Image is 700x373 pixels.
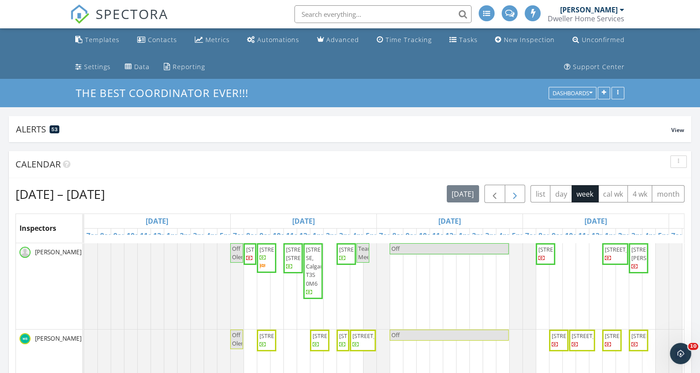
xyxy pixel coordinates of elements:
[603,229,623,243] a: 1pm
[652,185,685,202] button: month
[33,248,83,256] span: [PERSON_NAME]
[339,332,389,340] span: [STREET_ADDRESS]
[656,229,676,243] a: 5pm
[259,332,309,340] span: [STREET_ADDRESS]
[160,59,209,75] a: Reporting
[445,32,481,48] a: Tasks
[627,185,652,202] button: 4 wk
[572,332,621,340] span: [STREET_ADDRESS]
[148,35,177,44] div: Contacts
[560,5,618,14] div: [PERSON_NAME]
[124,229,148,243] a: 10am
[324,229,344,243] a: 2pm
[16,123,671,135] div: Alerts
[443,229,467,243] a: 12pm
[364,229,383,243] a: 5pm
[284,229,308,243] a: 11am
[352,332,402,340] span: [STREET_ADDRESS]
[430,229,454,243] a: 11am
[573,62,625,71] div: Support Center
[290,214,317,228] a: Go to September 29, 2025
[391,331,400,339] span: Off
[70,12,168,31] a: SPECTORA
[496,229,516,243] a: 4pm
[523,229,543,243] a: 7am
[164,229,184,243] a: 1pm
[306,245,356,288] span: [STREET_ADDRESS] SE, Calgary T3S 0M6
[552,332,601,340] span: [STREET_ADDRESS]
[553,90,592,97] div: Dashboards
[504,35,555,44] div: New Inspection
[403,229,423,243] a: 9am
[598,185,628,202] button: cal wk
[246,245,296,253] span: [STREET_ADDRESS]
[232,245,248,261] span: Off Olena
[337,229,357,243] a: 3pm
[670,343,691,364] iframe: Intercom live chat
[19,247,31,258] img: default-user-f0147aede5fd5fa78ca7ade42f37bd4542148d508eef1c3d3ea960f66861d68b.jpg
[549,87,596,100] button: Dashboards
[538,245,588,253] span: [STREET_ADDRESS]
[72,59,114,75] a: Settings
[294,5,472,23] input: Search everything...
[205,35,230,44] div: Metrics
[204,229,224,243] a: 4pm
[390,229,410,243] a: 8am
[582,35,625,44] div: Unconfirmed
[286,245,336,262] span: [STREET_ADDRESS] [STREET_ADDRESS]
[259,245,309,253] span: [STREET_ADDRESS]
[373,32,435,48] a: Time Tracking
[484,185,505,203] button: Previous
[15,158,61,170] span: Calendar
[548,14,624,23] div: Dweller Home Services
[231,229,251,243] a: 7am
[631,332,681,340] span: [STREET_ADDRESS]
[134,62,150,71] div: Data
[85,35,120,44] div: Templates
[391,245,400,253] span: Off
[232,331,248,347] span: Off Olena
[671,126,684,134] span: View
[339,245,389,253] span: [STREET_ADDRESS]
[111,229,131,243] a: 9am
[642,229,662,243] a: 4pm
[143,214,170,228] a: Go to September 28, 2025
[530,185,550,202] button: list
[505,185,526,203] button: Next
[629,229,649,243] a: 3pm
[582,214,609,228] a: Go to October 1, 2025
[470,229,490,243] a: 2pm
[569,32,628,48] a: Unconfirmed
[550,185,572,202] button: day
[19,333,31,344] img: 1.jpg
[178,229,197,243] a: 2pm
[386,35,432,44] div: Time Tracking
[191,229,211,243] a: 3pm
[436,214,463,228] a: Go to September 30, 2025
[313,32,363,48] a: Advanced
[51,126,58,132] span: 53
[561,59,628,75] a: Support Center
[33,334,83,343] span: [PERSON_NAME]
[536,229,556,243] a: 8am
[483,229,503,243] a: 3pm
[257,35,299,44] div: Automations
[417,229,441,243] a: 10am
[15,185,105,203] h2: [DATE] – [DATE]
[510,229,530,243] a: 5pm
[491,32,558,48] a: New Inspection
[350,229,370,243] a: 4pm
[84,229,104,243] a: 7am
[447,185,479,202] button: [DATE]
[151,229,175,243] a: 12pm
[244,229,264,243] a: 8am
[605,245,654,253] span: [STREET_ADDRESS]
[98,229,118,243] a: 8am
[589,229,613,243] a: 12pm
[84,62,111,71] div: Settings
[121,59,153,75] a: Data
[310,229,330,243] a: 1pm
[563,229,587,243] a: 10am
[76,85,256,100] a: THE BEST COORDINATOR EVER!!!
[459,35,477,44] div: Tasks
